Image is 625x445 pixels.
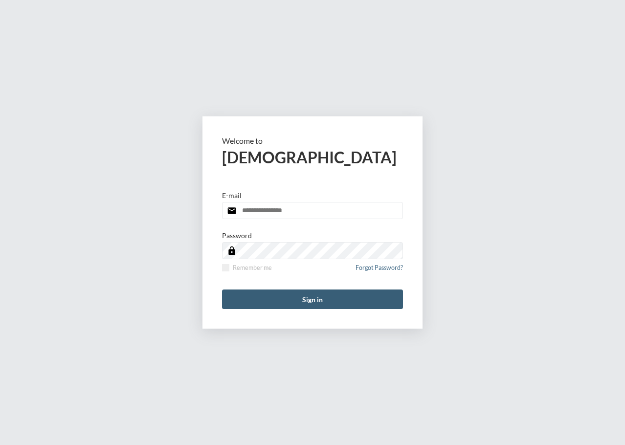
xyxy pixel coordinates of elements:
[222,191,242,200] p: E-mail
[222,148,403,167] h2: [DEMOGRAPHIC_DATA]
[222,136,403,145] p: Welcome to
[222,231,252,240] p: Password
[222,264,272,271] label: Remember me
[356,264,403,277] a: Forgot Password?
[222,289,403,309] button: Sign in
